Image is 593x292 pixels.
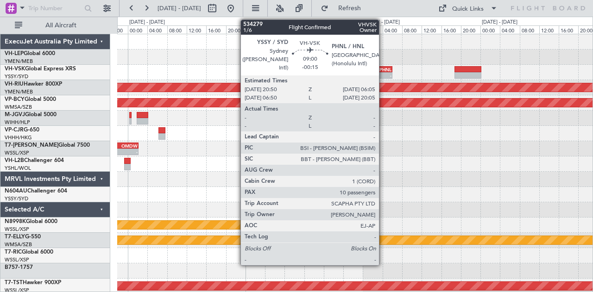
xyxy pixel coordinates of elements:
div: 04:00 [500,25,519,34]
div: - [370,73,391,78]
div: [DATE] - [DATE] [129,19,165,26]
a: T7-ELLYG-550 [5,234,41,240]
div: 12:00 [539,25,559,34]
button: All Aircraft [10,18,101,33]
a: YMEN/MEB [5,88,33,95]
div: 00:00 [246,25,265,34]
span: M-JGVJ [5,112,25,118]
div: 20:00 [108,25,128,34]
div: 20:00 [226,25,246,34]
span: Refresh [330,5,369,12]
a: VH-VSKGlobal Express XRS [5,66,76,72]
div: 00:00 [480,25,500,34]
span: VH-VSK [5,66,25,72]
div: - [348,73,370,78]
div: 08:00 [284,25,304,34]
span: [DATE] - [DATE] [158,4,201,12]
a: VH-RIUHawker 800XP [5,81,62,87]
div: 08:00 [520,25,539,34]
div: OMDW [109,143,138,149]
div: 08:00 [167,25,187,34]
a: YSSY/SYD [5,195,28,202]
a: VP-CJRG-650 [5,127,39,133]
span: VH-L2B [5,158,24,163]
a: VH-L2BChallenger 604 [5,158,64,163]
div: 04:00 [147,25,167,34]
div: [DATE] - [DATE] [364,19,400,26]
div: - [109,149,138,155]
div: 16:00 [442,25,461,34]
span: T7-TST [5,280,23,286]
a: WMSA/SZB [5,104,32,111]
span: VP-BCY [5,97,25,102]
span: VP-CJR [5,127,24,133]
div: 12:00 [187,25,206,34]
span: T7-ELLY [5,234,25,240]
a: T7-[PERSON_NAME]Global 7500 [5,143,90,148]
a: WMSA/SZB [5,241,32,248]
a: N604AUChallenger 604 [5,188,67,194]
a: M-JGVJGlobal 5000 [5,112,57,118]
div: [DATE] - [DATE] [482,19,517,26]
span: VH-RIU [5,81,24,87]
div: 12:00 [422,25,441,34]
span: T7-[PERSON_NAME] [5,143,58,148]
span: VH-LEP [5,51,24,56]
a: VH-LEPGlobal 6000 [5,51,55,56]
div: PHNL [370,67,391,72]
div: 12:00 [304,25,324,34]
div: [DATE] - [DATE] [247,19,283,26]
a: YSHL/WOL [5,165,31,172]
a: VP-BCYGlobal 5000 [5,97,56,102]
a: N8998KGlobal 6000 [5,219,57,224]
button: Quick Links [434,1,502,16]
a: B757-1757 [5,265,33,270]
div: 20:00 [461,25,480,34]
div: Quick Links [452,5,484,14]
span: B757-1 [5,265,23,270]
div: 00:00 [363,25,382,34]
div: 16:00 [324,25,343,34]
span: N604AU [5,188,27,194]
a: YSSY/SYD [5,73,28,80]
a: T7-TSTHawker 900XP [5,280,61,286]
a: WSSL/XSP [5,226,29,233]
a: WSSL/XSP [5,256,29,263]
a: YMEN/MEB [5,58,33,65]
div: 16:00 [559,25,578,34]
div: 20:00 [343,25,363,34]
div: 08:00 [402,25,422,34]
span: T7-RIC [5,249,22,255]
a: WIHH/HLP [5,119,30,126]
input: Trip Number [28,1,82,15]
a: T7-RICGlobal 6000 [5,249,53,255]
div: YSSY [348,67,370,72]
div: 04:00 [383,25,402,34]
a: WSSL/XSP [5,149,29,156]
span: All Aircraft [24,22,98,29]
span: N8998K [5,219,26,224]
div: 16:00 [206,25,226,34]
button: Refresh [316,1,372,16]
div: 04:00 [265,25,284,34]
a: VHHH/HKG [5,134,32,141]
div: 00:00 [128,25,147,34]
